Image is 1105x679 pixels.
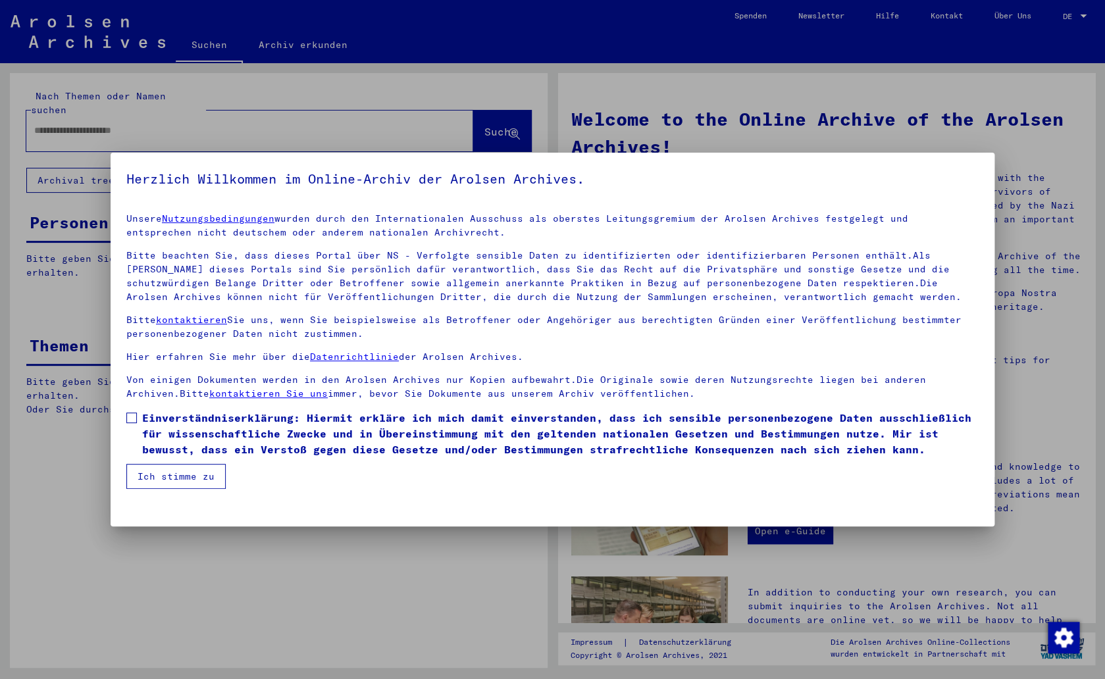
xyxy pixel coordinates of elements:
div: Zustimmung ändern [1047,621,1079,653]
span: Einverständniserklärung: Hiermit erkläre ich mich damit einverstanden, dass ich sensible personen... [142,410,979,457]
img: Zustimmung ändern [1048,622,1079,653]
a: Datenrichtlinie [310,351,399,363]
h5: Herzlich Willkommen im Online-Archiv der Arolsen Archives. [126,168,979,189]
p: Bitte Sie uns, wenn Sie beispielsweise als Betroffener oder Angehöriger aus berechtigten Gründen ... [126,313,979,341]
a: Nutzungsbedingungen [162,213,274,224]
button: Ich stimme zu [126,464,226,489]
a: kontaktieren Sie uns [209,388,328,399]
a: kontaktieren [156,314,227,326]
p: Von einigen Dokumenten werden in den Arolsen Archives nur Kopien aufbewahrt.Die Originale sowie d... [126,373,979,401]
p: Unsere wurden durch den Internationalen Ausschuss als oberstes Leitungsgremium der Arolsen Archiv... [126,212,979,239]
p: Bitte beachten Sie, dass dieses Portal über NS - Verfolgte sensible Daten zu identifizierten oder... [126,249,979,304]
p: Hier erfahren Sie mehr über die der Arolsen Archives. [126,350,979,364]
